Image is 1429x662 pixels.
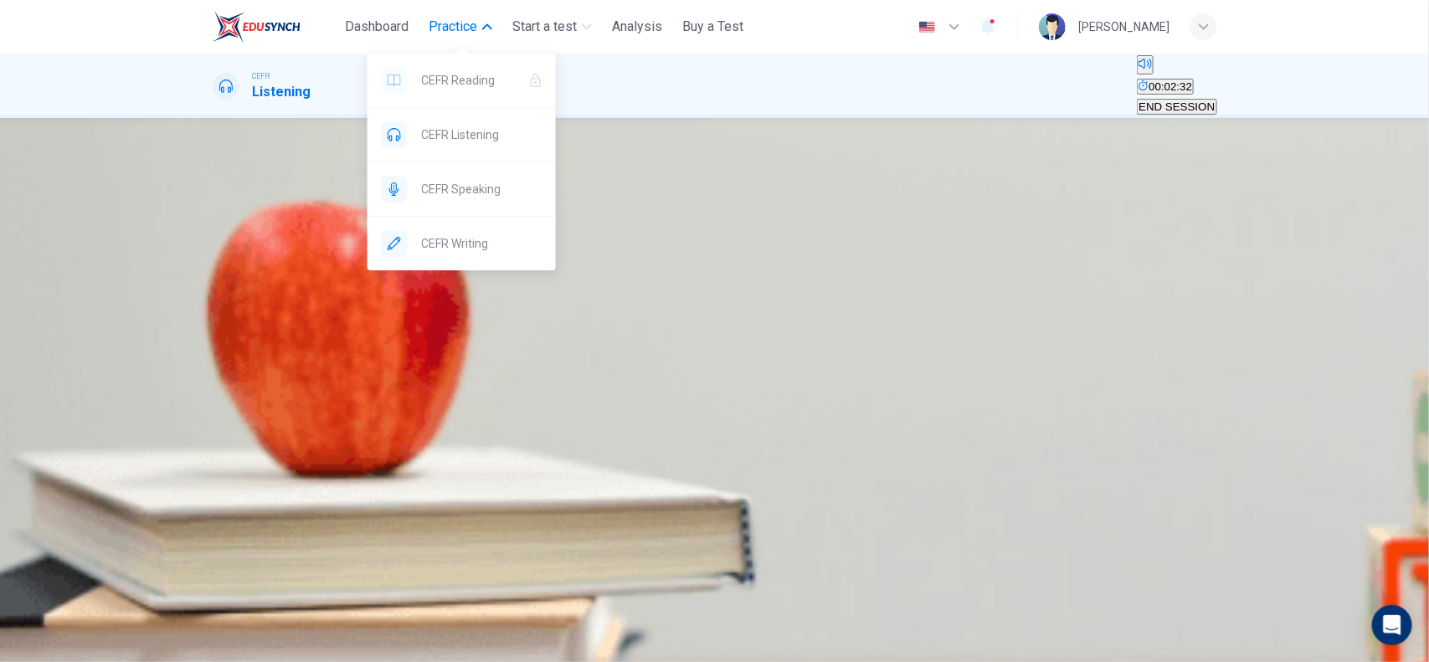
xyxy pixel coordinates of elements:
img: en [917,21,938,33]
button: Buy a Test [676,12,750,42]
button: Dashboard [338,12,415,42]
span: Start a test [512,17,577,37]
button: Practice [422,12,499,42]
div: [PERSON_NAME] [1079,17,1170,37]
h1: Listening [253,82,311,102]
span: Dashboard [345,17,409,37]
span: 00:02:32 [1149,80,1192,93]
button: Analysis [605,12,669,42]
button: Start a test [506,12,599,42]
button: 00:02:32 [1137,79,1194,95]
div: CEFR Listening [368,108,556,162]
span: Practice [429,17,477,37]
button: END SESSION [1137,99,1216,115]
span: END SESSION [1139,100,1215,113]
span: CEFR Speaking [421,179,542,199]
div: CEFR Writing [368,217,556,270]
a: ELTC logo [213,10,339,44]
span: CEFR Writing [421,233,542,254]
div: Hide [1137,76,1216,96]
span: Analysis [612,17,662,37]
div: Open Intercom Messenger [1372,605,1412,645]
div: YOU NEED A LICENSE TO ACCESS THIS CONTENT [368,54,556,107]
span: CEFR [253,70,270,82]
div: Mute [1137,55,1216,76]
div: CEFR Speaking [368,162,556,216]
img: ELTC logo [213,10,301,44]
span: Buy a Test [682,17,743,37]
img: Profile picture [1039,13,1066,40]
span: CEFR Listening [421,125,542,145]
span: CEFR Reading [421,70,516,90]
